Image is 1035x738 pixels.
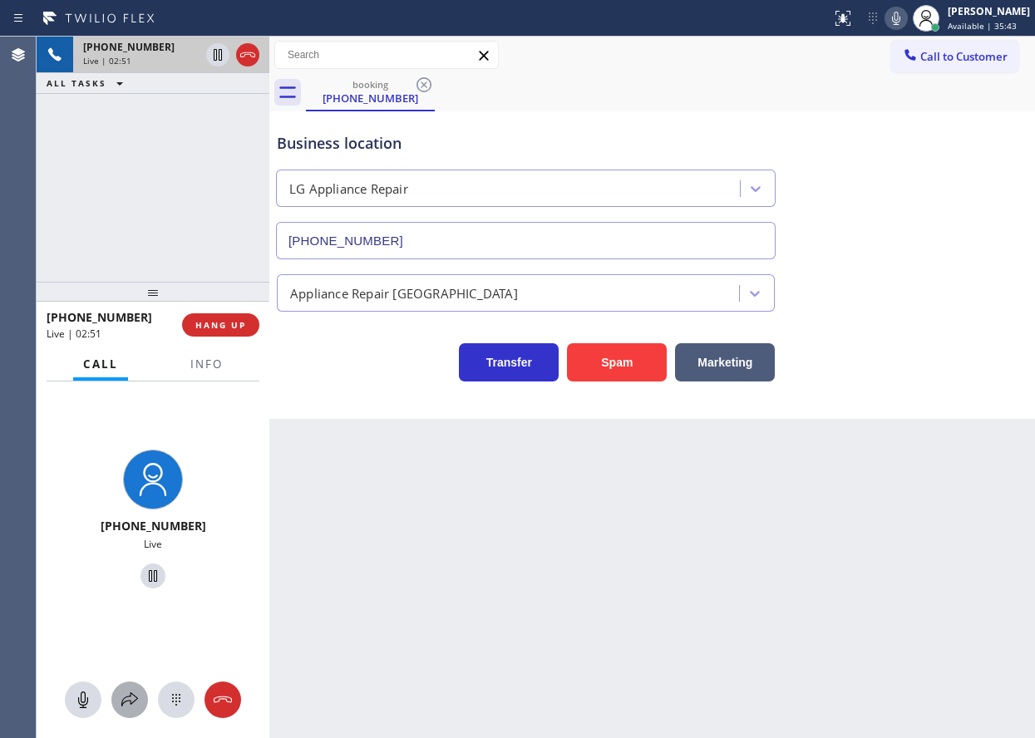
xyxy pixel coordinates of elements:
[885,7,908,30] button: Mute
[277,132,775,155] div: Business location
[459,343,559,381] button: Transfer
[144,537,162,551] span: Live
[308,91,433,106] div: [PHONE_NUMBER]
[206,43,229,66] button: Hold Customer
[140,563,165,588] button: Hold Customer
[276,222,776,259] input: Phone Number
[83,357,118,371] span: Call
[180,348,233,381] button: Info
[275,42,498,68] input: Search
[289,180,408,199] div: LG Appliance Repair
[675,343,775,381] button: Marketing
[182,313,259,337] button: HANG UP
[205,681,241,718] button: Hang up
[47,327,101,341] span: Live | 02:51
[190,357,223,371] span: Info
[891,41,1018,72] button: Call to Customer
[567,343,667,381] button: Spam
[948,20,1017,32] span: Available | 35:43
[111,681,148,718] button: Open directory
[37,73,140,93] button: ALL TASKS
[73,348,128,381] button: Call
[83,55,131,66] span: Live | 02:51
[308,74,433,110] div: (502) 649-5874
[158,681,195,718] button: Open dialpad
[101,518,206,534] span: [PHONE_NUMBER]
[47,309,152,325] span: [PHONE_NUMBER]
[65,681,101,718] button: Mute
[236,43,259,66] button: Hang up
[83,40,175,54] span: [PHONE_NUMBER]
[290,283,518,303] div: Appliance Repair [GEOGRAPHIC_DATA]
[195,319,246,331] span: HANG UP
[308,78,433,91] div: booking
[920,49,1008,64] span: Call to Customer
[948,4,1030,18] div: [PERSON_NAME]
[47,77,106,89] span: ALL TASKS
